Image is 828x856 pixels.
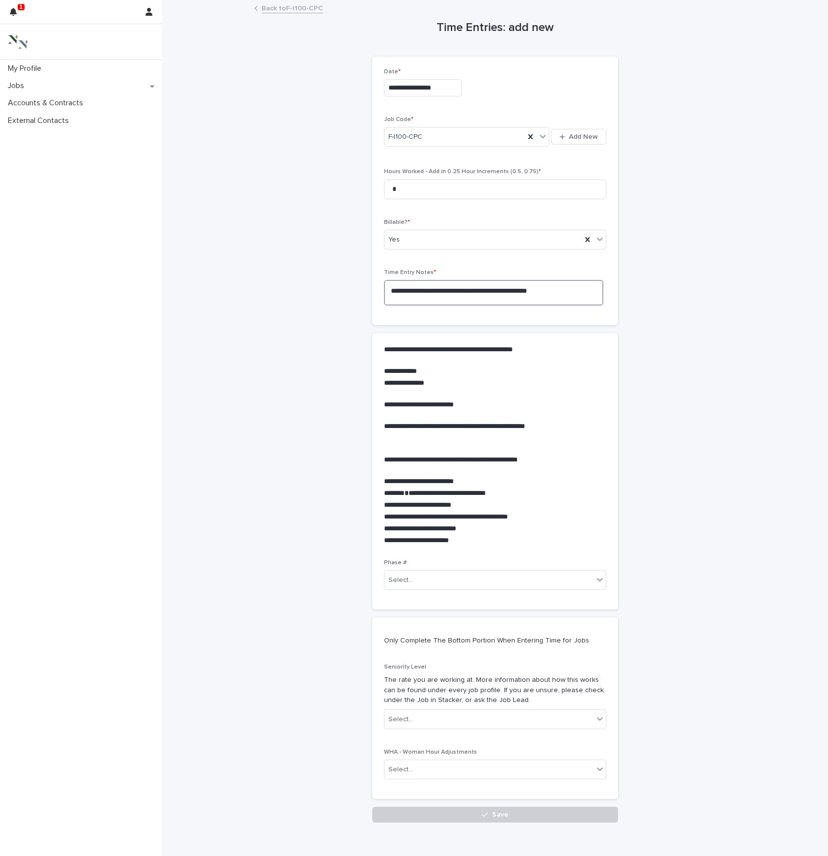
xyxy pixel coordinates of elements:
[384,169,541,175] span: Hours Worked - Add in 0.25 Hour Increments (0.5, 0.75)
[384,117,414,122] span: Job Code
[388,764,413,775] div: Select...
[384,675,606,705] p: The rate you are working at. More information about how this works can be found under every job p...
[384,219,410,225] span: Billable?
[19,3,23,10] p: 1
[4,81,32,91] p: Jobs
[384,560,407,566] span: Phase #
[4,98,91,108] p: Accounts & Contracts
[388,235,400,245] span: Yes
[4,64,49,73] p: My Profile
[388,575,413,585] div: Select...
[372,807,618,823] button: Save
[10,6,23,24] div: 1
[569,133,598,140] span: Add New
[388,714,413,725] div: Select...
[384,749,477,755] span: WHA - Woman Hour Adjustments
[388,132,422,142] span: F-I100-CPC
[384,636,602,645] p: Only Complete The Bottom Portion When Entering Time for Jobs
[262,2,323,13] a: Back toF-I100-CPC
[551,129,606,145] button: Add New
[384,270,436,275] span: Time Entry Notes
[4,116,77,125] p: External Contacts
[372,21,618,35] h1: Time Entries: add new
[8,32,28,52] img: 3bAFpBnQQY6ys9Fa9hsD
[492,811,508,818] span: Save
[384,69,401,75] span: Date
[384,664,426,670] span: Seniority Level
